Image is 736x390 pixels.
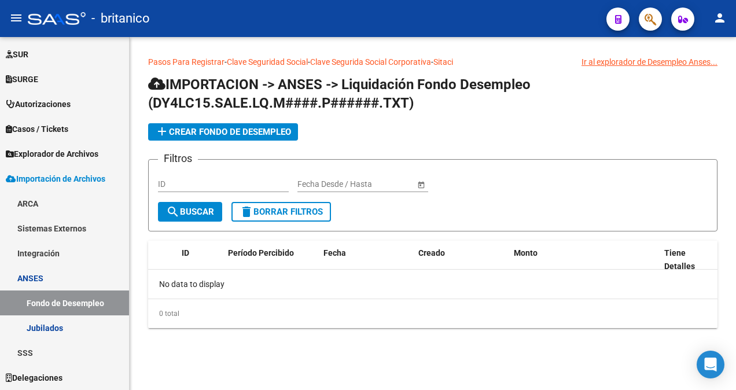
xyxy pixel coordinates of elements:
div: Ir al explorador de Desempleo Anses... [582,56,717,68]
p: - - - [148,56,717,68]
span: Crear Fondo de Desempleo [155,127,291,137]
span: Casos / Tickets [6,123,68,135]
span: Creado [418,248,445,257]
span: SUR [6,48,28,61]
button: Open calendar [415,178,427,190]
datatable-header-cell: Monto [509,241,660,279]
span: Monto [514,248,538,257]
button: Crear Fondo de Desempleo [148,123,298,141]
a: Clave Segurida Social Corporativa [310,57,431,67]
span: Borrar Filtros [240,207,323,217]
div: No data to display [148,270,717,299]
span: Autorizaciones [6,98,71,111]
datatable-header-cell: Período Percibido [223,241,319,279]
span: ID [182,248,189,257]
span: Importación de Archivos [6,172,105,185]
datatable-header-cell: ID [177,241,223,279]
span: Explorador de Archivos [6,148,98,160]
span: SURGE [6,73,38,86]
span: Tiene Detalles [664,248,695,271]
div: Open Intercom Messenger [697,351,724,378]
span: - britanico [91,6,150,31]
h3: Filtros [158,150,198,167]
span: Buscar [166,207,214,217]
span: Período Percibido [228,248,294,257]
mat-icon: menu [9,11,23,25]
mat-icon: search [166,205,180,219]
a: Clave Seguridad Social [227,57,308,67]
datatable-header-cell: Tiene Detalles [660,241,717,279]
div: 0 total [148,299,717,328]
mat-icon: person [713,11,727,25]
input: Fecha fin [349,179,406,189]
datatable-header-cell: Creado [414,241,509,279]
mat-icon: add [155,124,169,138]
span: Fecha [323,248,346,257]
mat-icon: delete [240,205,253,219]
datatable-header-cell: Fecha [319,241,414,279]
button: Borrar Filtros [231,202,331,222]
a: Pasos Para Registrar [148,57,225,67]
button: Buscar [158,202,222,222]
span: IMPORTACION -> ANSES -> Liquidación Fondo Desempleo (DY4LC15.SALE.LQ.M####.P######.TXT) [148,76,531,111]
a: Sitaci [433,57,453,67]
span: Delegaciones [6,371,62,384]
input: Fecha inicio [297,179,340,189]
